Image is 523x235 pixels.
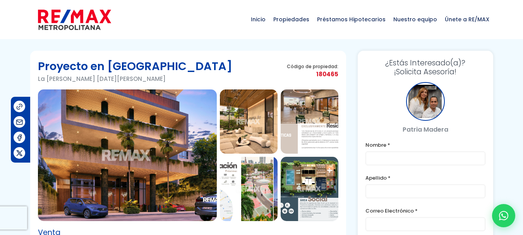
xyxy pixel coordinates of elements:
[365,206,485,216] label: Correo Electrónico *
[220,89,278,154] img: Proyecto en La Esperilla
[287,63,338,69] span: Código de propiedad:
[38,8,111,31] img: remax-metropolitana-logo
[365,125,485,134] p: Patria Madera
[269,8,313,31] span: Propiedades
[38,89,217,221] img: Proyecto en La Esperilla
[220,157,278,221] img: Proyecto en La Esperilla
[365,58,485,76] h3: ¡Solicita Asesoría!
[281,157,338,221] img: Proyecto en La Esperilla
[365,173,485,183] label: Apellido *
[365,140,485,150] label: Nombre *
[281,89,338,154] img: Proyecto en La Esperilla
[38,58,232,74] h1: Proyecto en [GEOGRAPHIC_DATA]
[38,74,232,84] p: La [PERSON_NAME] [DATE][PERSON_NAME]
[365,58,485,67] span: ¿Estás Interesado(a)?
[15,149,24,157] img: Compartir
[406,82,445,121] div: Patria Madera
[287,69,338,79] span: 180465
[441,8,493,31] span: Únete a RE/MAX
[247,8,269,31] span: Inicio
[15,134,24,142] img: Compartir
[15,118,24,126] img: Compartir
[313,8,389,31] span: Préstamos Hipotecarios
[389,8,441,31] span: Nuestro equipo
[15,103,24,111] img: Compartir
